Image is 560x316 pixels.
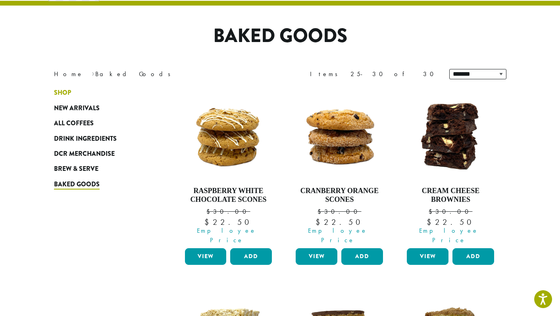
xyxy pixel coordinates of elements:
[294,89,385,180] img: Cranberry-Orange-Scone-stack-white-background.png
[48,25,512,48] h1: Baked Goods
[204,217,252,227] bdi: 22.50
[54,119,94,128] span: All Coffees
[54,146,149,161] a: DCR Merchandise
[427,217,435,227] span: $
[294,187,385,204] h4: Cranberry Orange Scones
[54,85,149,100] a: Shop
[92,67,94,79] span: ›
[291,226,385,245] span: Employee Price
[206,207,213,216] span: $
[183,187,274,204] h4: Raspberry White Chocolate Scones
[405,89,496,180] img: Cream-Cheese-Brownie-Stack-White-Background.png
[54,103,100,113] span: New Arrivals
[54,101,149,116] a: New Arrivals
[294,89,385,245] a: Cranberry Orange Scones $30.00 Employee Price
[54,164,98,174] span: Brew & Serve
[429,207,472,216] bdi: 30.00
[296,248,337,265] a: View
[452,248,494,265] button: Add
[204,217,213,227] span: $
[180,226,274,245] span: Employee Price
[429,207,435,216] span: $
[206,207,250,216] bdi: 30.00
[185,248,227,265] a: View
[54,134,117,144] span: Drink Ingredients
[54,88,71,98] span: Shop
[183,89,274,180] img: Raspberry-White-Chocolate-Scone-Stack-white-background.png
[405,187,496,204] h4: Cream Cheese Brownies
[54,180,100,190] span: Baked Goods
[54,149,115,159] span: DCR Merchandise
[402,226,496,245] span: Employee Price
[316,217,324,227] span: $
[54,131,149,146] a: Drink Ingredients
[183,89,274,245] a: Raspberry White Chocolate Scones $30.00 Employee Price
[318,207,361,216] bdi: 30.00
[316,217,364,227] bdi: 22.50
[310,69,437,79] div: Items 25-30 of 30
[54,116,149,131] a: All Coffees
[54,69,268,79] nav: Breadcrumb
[318,207,324,216] span: $
[407,248,448,265] a: View
[341,248,383,265] button: Add
[230,248,272,265] button: Add
[54,161,149,176] a: Brew & Serve
[427,217,475,227] bdi: 22.50
[405,89,496,245] a: Cream Cheese Brownies $30.00 Employee Price
[54,177,149,192] a: Baked Goods
[54,70,83,78] a: Home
